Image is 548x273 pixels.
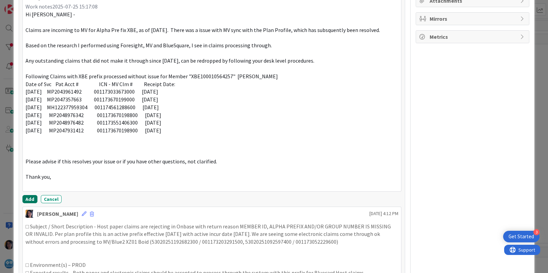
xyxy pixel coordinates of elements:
[22,195,37,203] button: Add
[26,261,398,269] p: □ Environment(s) – PROD
[509,233,534,240] div: Get Started
[26,81,175,87] span: Date of Svc Pat Acct # ICN - MV Clm # Receipt Date:
[26,104,159,111] span: [DATE] MH122377959304 001174561288600 [DATE]
[14,1,31,9] span: Support
[26,27,380,33] span: Claims are incoming to MV for Alpha Pre fix XBE, as of [DATE]. There was a issue with MV sync wit...
[503,231,539,242] div: Open Get Started checklist, remaining modules: 3
[430,33,517,41] span: Metrics
[26,73,278,80] span: Following Claims with XBE prefix processed without issue for Member "XBE100010564257" [PERSON_NAME]
[26,112,161,118] span: [DATE] MP2048976342 001173670198800 [DATE]
[41,195,62,203] button: Cancel
[26,11,75,18] span: Hi [PERSON_NAME] -
[430,15,517,23] span: Mirrors
[26,96,158,103] span: [DATE] MP2047357663 001173670199000 [DATE]
[26,210,34,218] img: TC
[26,3,98,10] span: Work notes2025-07-25 15:17:08
[26,158,217,165] span: Please advise if this resolves your issue or if you have other questions, not clarified.
[26,42,272,49] span: Based on the research I performed using Foresight, MV and BlueSquare, I see in claims processing ...
[26,173,51,180] span: Thank you,
[26,119,161,126] span: [DATE] MP2048976482 001173551406300 [DATE]
[369,210,398,217] span: [DATE] 4:12 PM
[26,127,161,134] span: [DATE] MP2047931412 001173670198900 [DATE]
[533,229,539,235] div: 3
[37,210,78,218] div: [PERSON_NAME]
[26,57,314,64] span: Any outstanding claims that did not make it through since [DATE], can be redropped by following y...
[26,223,398,246] p: □ Subject / Short Description - Host paper claims are rejecting in Onbase with return reason MEMB...
[26,88,158,95] span: [DATE] MP2043961492 001173033673000 [DATE]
